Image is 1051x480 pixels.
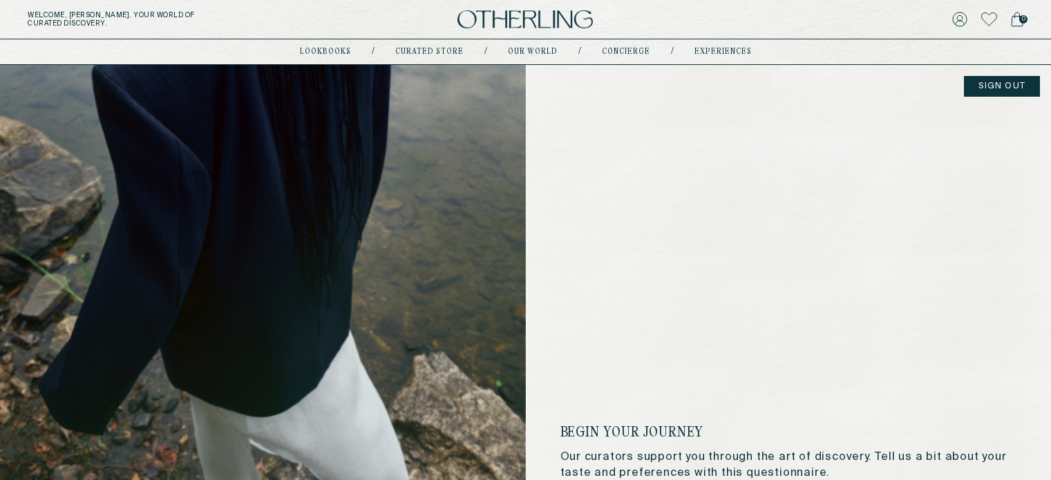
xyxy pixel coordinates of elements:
[602,48,650,55] a: concierge
[300,48,351,55] a: lookbooks
[671,46,674,57] div: /
[28,11,326,28] h5: Welcome, [PERSON_NAME] . Your world of curated discovery.
[578,46,581,57] div: /
[395,48,464,55] a: Curated store
[372,46,375,57] div: /
[964,76,1040,97] button: Sign Out
[484,46,487,57] div: /
[457,10,593,29] img: logo
[1019,15,1028,23] span: 0
[694,48,752,55] a: experiences
[1011,10,1023,29] a: 0
[508,48,558,55] a: Our world
[560,426,1017,440] h2: begin your journey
